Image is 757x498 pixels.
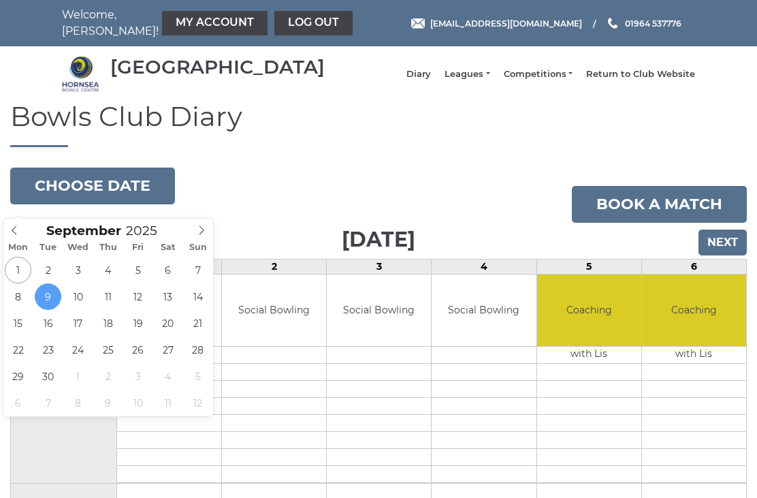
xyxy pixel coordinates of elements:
[445,68,489,80] a: Leagues
[155,257,181,283] span: September 6, 2025
[184,310,211,337] span: September 21, 2025
[536,260,641,275] td: 5
[5,363,31,390] span: September 29, 2025
[5,310,31,337] span: September 15, 2025
[155,310,181,337] span: September 20, 2025
[121,223,174,238] input: Scroll to increment
[155,337,181,363] span: September 27, 2025
[125,337,151,363] span: September 26, 2025
[35,337,61,363] span: September 23, 2025
[274,11,353,35] a: Log out
[155,283,181,310] span: September 13, 2025
[95,310,121,337] span: September 18, 2025
[125,390,151,416] span: October 10, 2025
[162,11,268,35] a: My Account
[35,363,61,390] span: September 30, 2025
[65,337,91,363] span: September 24, 2025
[504,68,573,80] a: Competitions
[184,257,211,283] span: September 7, 2025
[65,257,91,283] span: September 3, 2025
[65,283,91,310] span: September 10, 2025
[625,18,681,28] span: 01964 537776
[95,390,121,416] span: October 9, 2025
[586,68,695,80] a: Return to Club Website
[572,186,747,223] a: Book a match
[184,337,211,363] span: September 28, 2025
[93,243,123,252] span: Thu
[5,337,31,363] span: September 22, 2025
[125,310,151,337] span: September 19, 2025
[184,283,211,310] span: September 14, 2025
[5,390,31,416] span: October 6, 2025
[10,168,175,204] button: Choose date
[95,363,121,390] span: October 2, 2025
[35,390,61,416] span: October 7, 2025
[95,337,121,363] span: September 25, 2025
[698,230,747,255] input: Next
[183,243,213,252] span: Sun
[327,260,432,275] td: 3
[65,310,91,337] span: September 17, 2025
[222,275,326,346] td: Social Bowling
[537,275,641,346] td: Coaching
[411,18,425,29] img: Email
[35,283,61,310] span: September 9, 2025
[432,260,536,275] td: 4
[62,7,314,40] nav: Welcome, [PERSON_NAME]!
[153,243,183,252] span: Sat
[125,283,151,310] span: September 12, 2025
[642,275,746,346] td: Coaching
[606,17,681,30] a: Phone us 01964 537776
[123,243,153,252] span: Fri
[184,390,211,416] span: October 12, 2025
[155,390,181,416] span: October 11, 2025
[95,283,121,310] span: September 11, 2025
[155,363,181,390] span: October 4, 2025
[35,310,61,337] span: September 16, 2025
[184,363,211,390] span: October 5, 2025
[406,68,431,80] a: Diary
[10,102,747,147] h1: Bowls Club Diary
[95,257,121,283] span: September 4, 2025
[430,18,582,28] span: [EMAIL_ADDRESS][DOMAIN_NAME]
[327,275,431,346] td: Social Bowling
[221,260,326,275] td: 2
[125,363,151,390] span: October 3, 2025
[110,57,325,78] div: [GEOGRAPHIC_DATA]
[62,55,99,93] img: Hornsea Bowls Centre
[608,18,617,29] img: Phone us
[65,390,91,416] span: October 8, 2025
[125,257,151,283] span: September 5, 2025
[537,346,641,363] td: with Lis
[411,17,582,30] a: Email [EMAIL_ADDRESS][DOMAIN_NAME]
[432,275,536,346] td: Social Bowling
[642,346,746,363] td: with Lis
[5,257,31,283] span: September 1, 2025
[46,225,121,238] span: Scroll to increment
[35,257,61,283] span: September 2, 2025
[65,363,91,390] span: October 1, 2025
[5,283,31,310] span: September 8, 2025
[3,243,33,252] span: Mon
[33,243,63,252] span: Tue
[641,260,746,275] td: 6
[63,243,93,252] span: Wed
